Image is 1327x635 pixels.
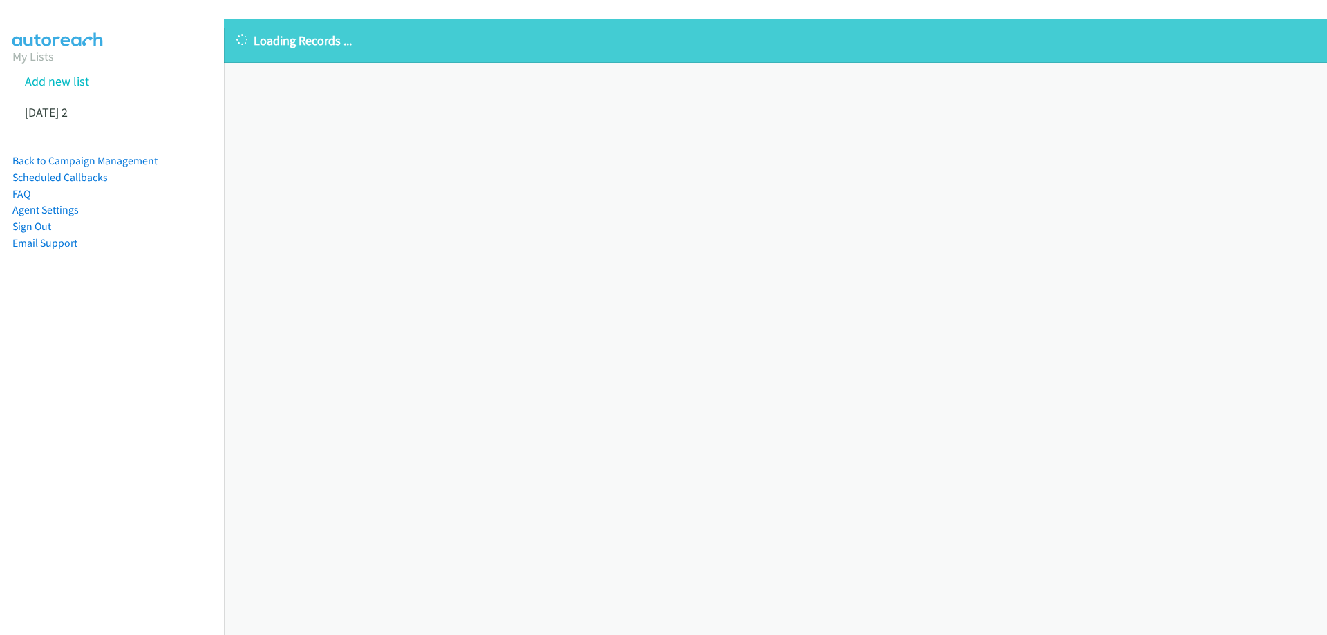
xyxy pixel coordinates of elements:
[25,73,89,89] a: Add new list
[12,154,158,167] a: Back to Campaign Management
[12,236,77,249] a: Email Support
[12,203,79,216] a: Agent Settings
[25,104,68,120] a: [DATE] 2
[12,187,30,200] a: FAQ
[236,31,1315,50] p: Loading Records ...
[12,48,54,64] a: My Lists
[12,171,108,184] a: Scheduled Callbacks
[12,220,51,233] a: Sign Out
